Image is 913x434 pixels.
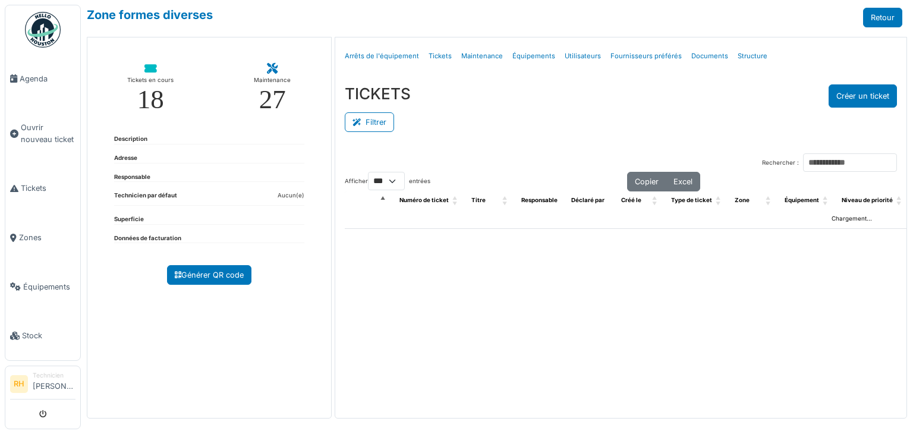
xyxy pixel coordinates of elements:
div: 18 [137,86,164,113]
a: Équipements [508,42,560,70]
span: Excel [673,177,692,186]
button: Filtrer [345,112,394,132]
span: Titre: Activate to sort [502,191,509,210]
dt: Responsable [114,173,150,182]
span: Tickets [21,183,75,194]
a: Générer QR code [167,265,251,285]
dt: Données de facturation [114,234,181,243]
dt: Superficie [114,215,144,224]
span: Créé le [621,197,641,203]
a: Retour [863,8,902,27]
a: Tickets [5,164,80,213]
label: Rechercher : [762,159,799,168]
span: Équipement [785,197,819,203]
dt: Description [114,135,147,144]
span: Niveau de priorité: Activate to sort [896,191,903,210]
label: Afficher entrées [345,172,430,190]
span: Titre [471,197,486,203]
div: Technicien [33,371,75,380]
a: Tickets en cours 18 [118,54,183,122]
span: Zone [735,197,750,203]
span: Stock [22,330,75,341]
a: Agenda [5,54,80,103]
select: Afficherentrées [368,172,405,190]
a: Zone formes diverses [87,8,213,22]
a: Zones [5,213,80,262]
a: Arrêts de l'équipement [340,42,424,70]
span: Type de ticket: Activate to sort [716,191,723,210]
span: Type de ticket [671,197,712,203]
span: Équipement: Activate to sort [823,191,830,210]
span: Numéro de ticket: Activate to sort [452,191,459,210]
a: Maintenance 27 [244,54,301,122]
dt: Technicien par défaut [114,191,177,205]
button: Copier [627,172,666,191]
span: Niveau de priorité [842,197,893,203]
a: Maintenance [456,42,508,70]
a: Utilisateurs [560,42,606,70]
h3: TICKETS [345,84,411,103]
span: Agenda [20,73,75,84]
div: Maintenance [254,74,291,86]
a: Structure [733,42,772,70]
li: [PERSON_NAME] [33,371,75,397]
a: Tickets [424,42,456,70]
a: Documents [687,42,733,70]
img: Badge_color-CXgf-gQk.svg [25,12,61,48]
dt: Adresse [114,154,137,163]
li: RH [10,375,28,393]
dd: Aucun(e) [278,191,304,200]
a: Stock [5,312,80,361]
span: Créé le: Activate to sort [652,191,659,210]
div: 27 [259,86,286,113]
div: Tickets en cours [127,74,174,86]
span: Copier [635,177,659,186]
span: Équipements [23,281,75,293]
a: Fournisseurs préférés [606,42,687,70]
button: Excel [666,172,700,191]
span: Zone: Activate to sort [766,191,773,210]
span: Numéro de ticket [399,197,449,203]
a: RH Technicien[PERSON_NAME] [10,371,75,400]
span: Déclaré par [571,197,605,203]
button: Créer un ticket [829,84,897,108]
span: Responsable [521,197,558,203]
span: Ouvrir nouveau ticket [21,122,75,144]
span: Zones [19,232,75,243]
a: Équipements [5,262,80,312]
a: Ouvrir nouveau ticket [5,103,80,164]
